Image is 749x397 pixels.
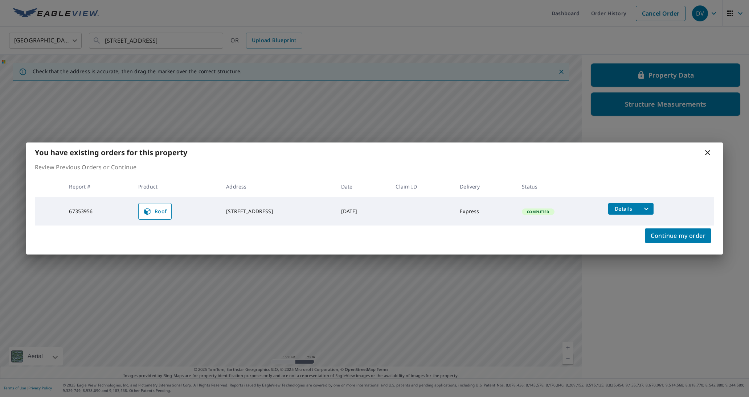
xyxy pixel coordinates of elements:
[454,197,516,226] td: Express
[523,209,553,214] span: Completed
[63,197,132,226] td: 67353956
[639,203,654,215] button: filesDropdownBtn-67353956
[220,176,335,197] th: Address
[516,176,602,197] th: Status
[63,176,132,197] th: Report #
[132,176,220,197] th: Product
[226,208,329,215] div: [STREET_ADDRESS]
[645,228,711,243] button: Continue my order
[454,176,516,197] th: Delivery
[335,197,390,226] td: [DATE]
[35,148,187,157] b: You have existing orders for this property
[138,203,172,220] a: Roof
[335,176,390,197] th: Date
[390,176,454,197] th: Claim ID
[608,203,639,215] button: detailsBtn-67353956
[651,231,705,241] span: Continue my order
[613,205,634,212] span: Details
[143,207,167,216] span: Roof
[35,163,714,171] p: Review Previous Orders or Continue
